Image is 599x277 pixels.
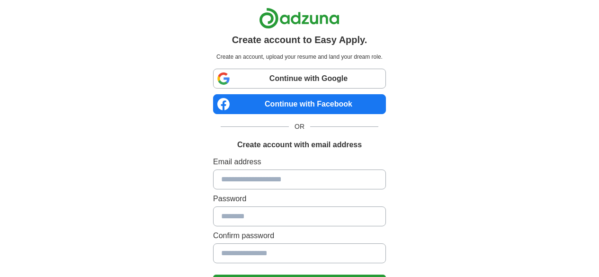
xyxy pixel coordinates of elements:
[213,69,386,89] a: Continue with Google
[213,193,386,205] label: Password
[289,122,310,132] span: OR
[232,33,367,47] h1: Create account to Easy Apply.
[213,94,386,114] a: Continue with Facebook
[259,8,340,29] img: Adzuna logo
[213,230,386,241] label: Confirm password
[237,139,362,151] h1: Create account with email address
[213,156,386,168] label: Email address
[215,53,384,61] p: Create an account, upload your resume and land your dream role.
